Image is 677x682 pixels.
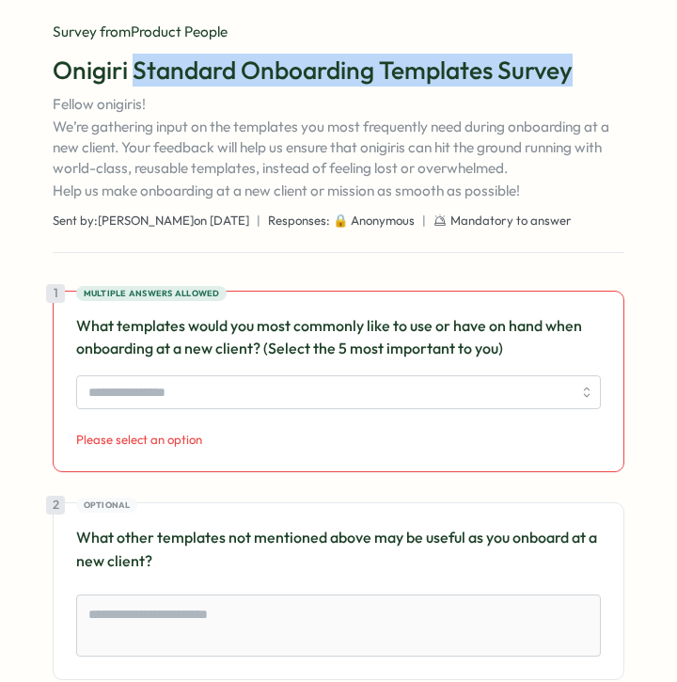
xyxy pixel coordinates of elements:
div: 2 [46,496,65,515]
span: Mandatory to answer [450,213,572,230]
span: Responses: 🔒 Anonymous [268,213,415,230]
p: What templates would you most commonly like to use or have on hand when onboarding at a new clien... [76,314,601,361]
div: 1 [46,284,65,303]
span: Optional [84,499,131,512]
p: Fellow onigiris! We’re gathering input on the templates you most frequently need during onboardin... [53,94,624,201]
div: Survey from Product People [53,22,624,42]
span: | [257,213,260,230]
h1: Onigiri Standard Onboarding Templates Survey [53,54,624,87]
span: | [422,213,426,230]
span: Sent by: [PERSON_NAME] on [DATE] [53,213,249,230]
p: What other templates not mentioned above may be useful as you onboard at a new client? [76,526,601,573]
p: Please select an option [76,432,601,449]
span: Multiple answers allowed [84,287,220,300]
